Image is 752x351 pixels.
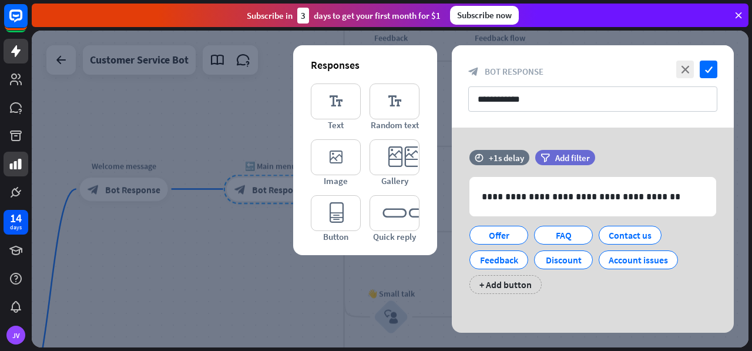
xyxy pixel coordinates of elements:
[450,6,519,25] div: Subscribe now
[297,8,309,24] div: 3
[479,251,518,269] div: Feedback
[6,326,25,345] div: JV
[10,223,22,232] div: days
[247,8,441,24] div: Subscribe in days to get your first month for $1
[609,251,668,269] div: Account issues
[609,226,652,244] div: Contact us
[475,153,484,162] i: time
[10,213,22,223] div: 14
[544,226,583,244] div: FAQ
[4,210,28,235] a: 14 days
[700,61,717,78] i: check
[468,66,479,77] i: block_bot_response
[544,251,583,269] div: Discount
[479,226,518,244] div: Offer
[9,5,45,40] button: Open LiveChat chat widget
[555,152,590,163] span: Add filter
[469,275,542,294] div: + Add button
[540,153,550,162] i: filter
[676,61,694,78] i: close
[489,152,524,163] div: +1s delay
[485,66,543,77] span: Bot Response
